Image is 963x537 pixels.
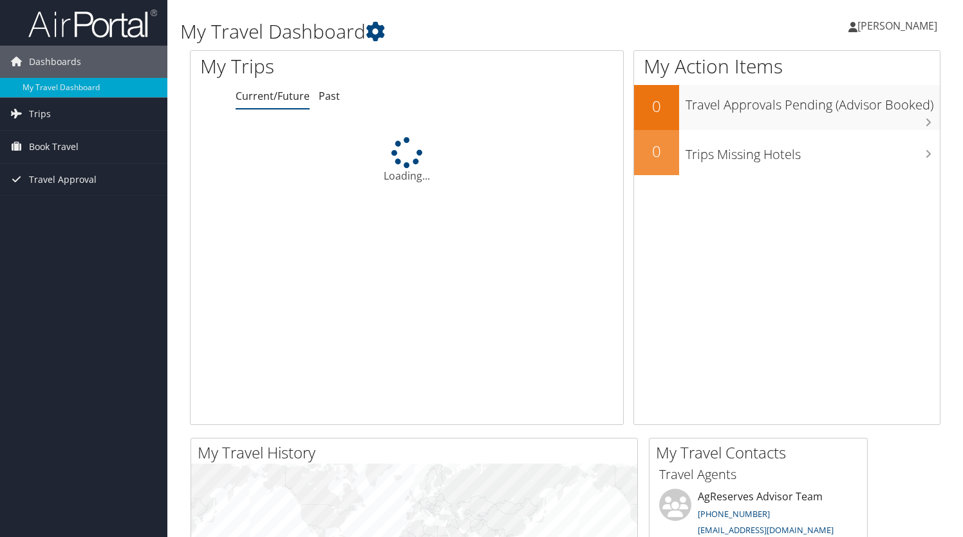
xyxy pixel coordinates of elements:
[857,19,937,33] span: [PERSON_NAME]
[686,139,940,164] h3: Trips Missing Hotels
[634,130,940,175] a: 0Trips Missing Hotels
[656,442,867,464] h2: My Travel Contacts
[698,508,770,520] a: [PHONE_NUMBER]
[659,466,857,484] h3: Travel Agents
[29,164,97,196] span: Travel Approval
[28,8,157,39] img: airportal-logo.png
[180,18,693,45] h1: My Travel Dashboard
[200,53,433,80] h1: My Trips
[236,89,310,103] a: Current/Future
[29,98,51,130] span: Trips
[191,137,623,184] div: Loading...
[698,524,834,536] a: [EMAIL_ADDRESS][DOMAIN_NAME]
[29,131,79,163] span: Book Travel
[634,95,679,117] h2: 0
[29,46,81,78] span: Dashboards
[319,89,340,103] a: Past
[634,53,940,80] h1: My Action Items
[848,6,950,45] a: [PERSON_NAME]
[634,140,679,162] h2: 0
[634,85,940,130] a: 0Travel Approvals Pending (Advisor Booked)
[198,442,637,464] h2: My Travel History
[686,89,940,114] h3: Travel Approvals Pending (Advisor Booked)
